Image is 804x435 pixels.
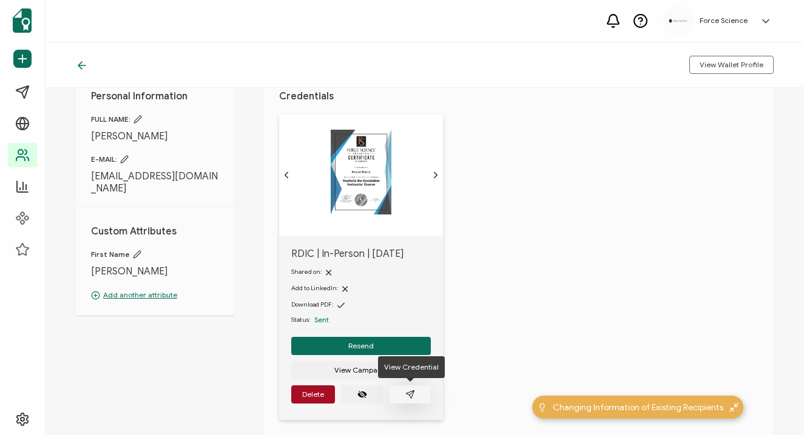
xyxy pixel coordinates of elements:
[357,390,367,399] ion-icon: eye off
[91,90,218,102] h1: Personal Information
[334,367,388,374] span: View Campaign
[743,377,804,435] iframe: Chat Widget
[291,284,338,292] span: Add to LinkedIn:
[91,225,218,237] h1: Custom Attributes
[348,342,374,350] span: Resend
[282,170,291,180] ion-icon: chevron back outline
[91,154,218,164] span: E-MAIL:
[729,403,738,412] img: minimize-icon.svg
[91,250,218,259] span: First Name
[13,8,32,33] img: sertifier-logomark-colored.svg
[291,385,335,403] button: Delete
[405,390,415,399] ion-icon: paper plane outline
[291,337,431,355] button: Resend
[302,391,324,398] span: Delete
[91,130,218,142] span: [PERSON_NAME]
[91,170,218,194] span: [EMAIL_ADDRESS][DOMAIN_NAME]
[314,315,329,324] span: Sent
[91,115,218,124] span: FULL NAME:
[91,265,218,277] span: [PERSON_NAME]
[291,248,431,260] span: RDIC | In-Person | [DATE]
[669,19,687,22] img: d96c2383-09d7-413e-afb5-8f6c84c8c5d6.png
[553,401,723,414] span: Changing Information of Existing Recipients
[700,61,763,68] span: View Wallet Profile
[689,56,774,74] button: View Wallet Profile
[431,170,441,180] ion-icon: chevron forward outline
[378,356,445,378] div: View Credential
[291,301,333,308] span: Download PDF:
[700,16,748,25] h5: Force Science
[291,361,431,379] button: View Campaign
[291,268,322,276] span: Shared on:
[291,315,310,325] span: Status:
[91,290,218,301] p: Add another attribute
[279,90,758,102] h1: Credentials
